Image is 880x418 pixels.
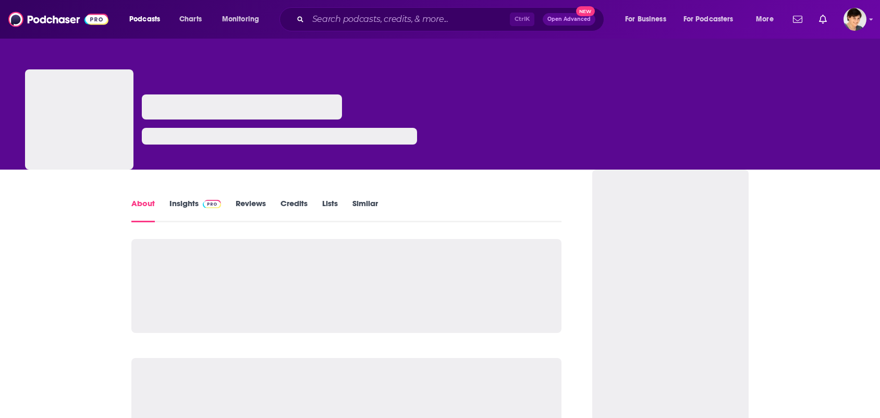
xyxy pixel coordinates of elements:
a: Credits [280,198,308,222]
button: open menu [677,11,749,28]
button: open menu [618,11,679,28]
span: Podcasts [129,12,160,27]
button: Open AdvancedNew [543,13,595,26]
span: New [576,6,595,16]
img: Podchaser - Follow, Share and Rate Podcasts [8,9,108,29]
span: Ctrl K [510,13,534,26]
a: InsightsPodchaser Pro [169,198,221,222]
span: For Podcasters [683,12,734,27]
button: open menu [749,11,787,28]
span: Charts [179,12,202,27]
a: Lists [322,198,338,222]
a: Similar [352,198,378,222]
button: open menu [122,11,174,28]
div: Search podcasts, credits, & more... [289,7,614,31]
img: User Profile [844,8,866,31]
span: For Business [625,12,666,27]
a: Show notifications dropdown [815,10,831,28]
img: Podchaser Pro [203,200,221,208]
a: Reviews [236,198,266,222]
a: About [131,198,155,222]
span: Logged in as bethwouldknow [844,8,866,31]
a: Show notifications dropdown [789,10,806,28]
span: Open Advanced [547,17,591,22]
button: Show profile menu [844,8,866,31]
span: Monitoring [222,12,259,27]
button: open menu [215,11,273,28]
a: Charts [173,11,208,28]
input: Search podcasts, credits, & more... [308,11,510,28]
span: More [756,12,774,27]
